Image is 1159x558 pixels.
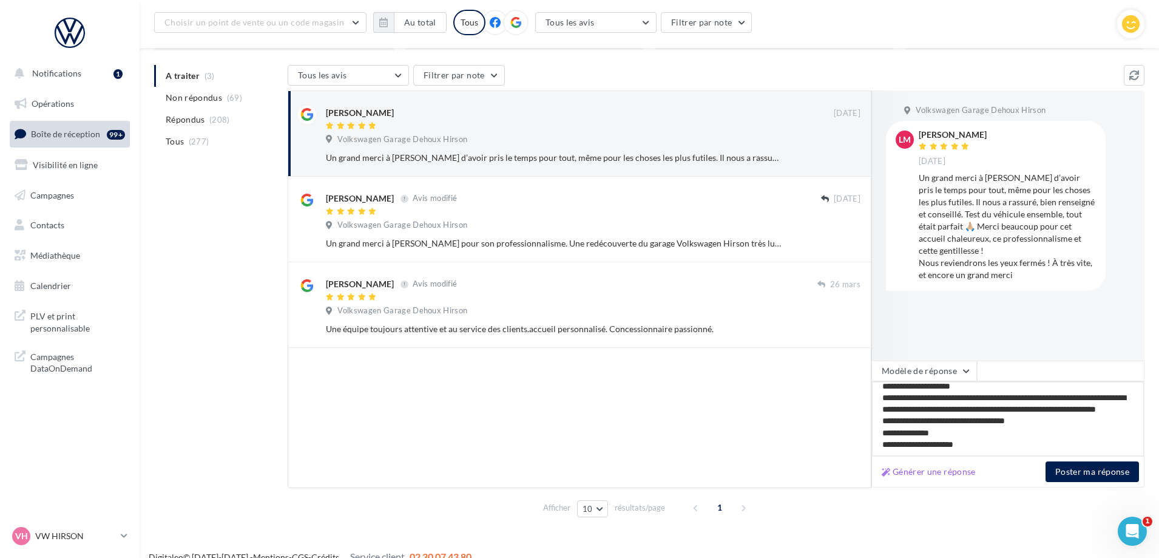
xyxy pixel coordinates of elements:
div: [PERSON_NAME] [326,278,394,290]
button: Notifications 1 [7,61,127,86]
button: Tous les avis [535,12,657,33]
span: Calendrier [30,281,71,291]
a: Calendrier [7,273,132,299]
span: LM [899,134,911,146]
button: Filtrer par note [413,65,505,86]
span: [DATE] [834,194,860,205]
div: [PERSON_NAME] [326,107,394,119]
div: Un grand merci à [PERSON_NAME] d’avoir pris le temps pour tout, même pour les choses les plus fut... [326,152,782,164]
button: Tous les avis [288,65,409,86]
span: Contacts [30,220,64,230]
span: Volkswagen Garage Dehoux Hirson [916,105,1046,116]
a: VH VW HIRSON [10,525,130,548]
iframe: Intercom live chat [1118,517,1147,546]
span: Volkswagen Garage Dehoux Hirson [337,305,467,316]
a: Opérations [7,91,132,117]
span: (69) [227,93,242,103]
span: (277) [189,137,209,146]
button: Au total [394,12,447,33]
div: Une équipe toujours attentive et au service des clients.accueil personnalisé. Concessionnaire pas... [326,323,782,335]
span: Répondus [166,114,205,126]
span: 26 mars [830,279,860,290]
span: Volkswagen Garage Dehoux Hirson [337,220,467,231]
span: Notifications [32,68,81,78]
span: Tous les avis [546,17,595,27]
span: Non répondus [166,92,222,104]
span: Avis modifié [413,194,457,203]
button: Filtrer par note [661,12,752,33]
div: Un grand merci à [PERSON_NAME] pour son professionnalisme. Une redécouverte du garage Volkswagen ... [326,237,782,250]
a: Visibilité en ligne [7,152,132,178]
div: 99+ [107,130,125,140]
span: [DATE] [834,108,860,119]
button: Modèle de réponse [871,361,977,381]
a: Campagnes [7,183,132,208]
span: 10 [583,504,593,514]
span: VH [15,530,28,542]
a: Campagnes DataOnDemand [7,344,132,379]
div: Un grand merci à [PERSON_NAME] d’avoir pris le temps pour tout, même pour les choses les plus fut... [919,172,1096,281]
button: Au total [373,12,447,33]
span: Opérations [32,98,74,109]
div: Tous [453,10,485,35]
span: Médiathèque [30,250,80,260]
span: 1 [710,498,729,517]
button: 10 [577,500,608,517]
span: Campagnes [30,189,74,200]
span: [DATE] [919,156,945,167]
span: Choisir un point de vente ou un code magasin [164,17,344,27]
div: [PERSON_NAME] [919,131,987,139]
div: [PERSON_NAME] [326,192,394,205]
span: Visibilité en ligne [33,160,98,170]
span: résultats/page [615,502,665,514]
span: Tous [166,135,184,148]
button: Choisir un point de vente ou un code magasin [154,12,367,33]
span: Avis modifié [413,279,457,289]
a: Boîte de réception99+ [7,121,132,147]
span: Campagnes DataOnDemand [30,349,125,375]
span: (208) [209,115,230,124]
div: 1 [113,69,123,79]
span: Afficher [543,502,570,514]
button: Poster ma réponse [1046,461,1139,482]
span: PLV et print personnalisable [30,308,125,334]
p: VW HIRSON [35,530,116,542]
span: Boîte de réception [31,129,100,139]
span: Tous les avis [298,70,347,80]
span: Volkswagen Garage Dehoux Hirson [337,134,467,145]
a: Contacts [7,213,132,238]
a: PLV et print personnalisable [7,303,132,339]
a: Médiathèque [7,243,132,268]
span: 1 [1143,517,1152,526]
button: Générer une réponse [877,464,981,479]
